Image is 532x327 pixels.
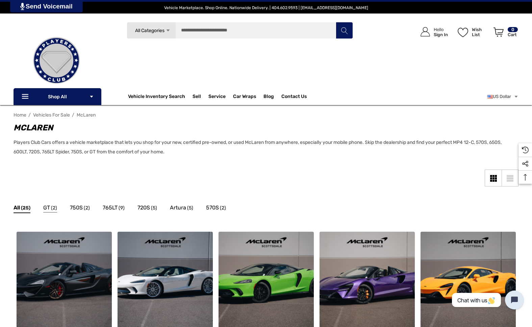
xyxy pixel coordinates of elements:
p: Sign In [434,32,448,37]
p: Cart [508,32,518,37]
span: (9) [119,204,125,212]
p: Hello [434,27,448,32]
svg: Icon Arrow Down [89,94,94,99]
a: USD [487,90,518,103]
span: (5) [187,204,193,212]
span: All [14,203,20,212]
span: Artura [170,203,186,212]
a: Blog [263,94,274,101]
a: Wish List Wish List [455,20,490,44]
span: (2) [84,204,90,212]
span: (5) [151,204,157,212]
span: Sell [193,94,201,101]
svg: Icon Line [21,93,31,101]
a: Sign in [413,20,451,44]
span: Vehicle Marketplace. Shop Online. Nationwide Delivery. | 404.602.9593 | [EMAIL_ADDRESS][DOMAIN_NAME] [164,5,368,10]
svg: Review Your Cart [493,27,504,37]
a: Button Go To Sub Category 570S [206,203,226,214]
a: Button Go To Sub Category Artura [170,203,193,214]
h1: McLaren [14,122,512,134]
span: (2) [51,204,57,212]
a: Contact Us [281,94,307,101]
a: List View [502,170,518,186]
img: Players Club | Cars For Sale [23,27,90,94]
img: For Sale: 2019 McLaren 570S Spider VIN SBM13FAA3KW006209 [17,232,112,327]
svg: Social Media [522,160,529,167]
a: 2025 McLaren Artura Spider Vision VIN SBM16BEA0SW003701,$328,808.00 [320,232,415,327]
img: For Sale: 2025 McLaren Artura VIN SBM16AEA3SW003735 [421,232,516,327]
span: GT [43,203,50,212]
img: PjwhLS0gR2VuZXJhdG9yOiBHcmF2aXQuaW8gLS0+PHN2ZyB4bWxucz0iaHR0cDovL3d3dy53My5vcmcvMjAwMC9zdmciIHhtb... [20,3,25,10]
a: Vehicles For Sale [33,112,70,118]
a: Button Go To Sub Category 750S [70,203,90,214]
button: Search [336,22,353,39]
a: 2025 McLaren GTS VIN SBM22GCA6SW003427,$233,108.00 [118,232,213,327]
a: Vehicle Inventory Search [128,94,185,101]
a: 2019 McLaren 570S Spider VIN SBM13FAA3KW006209,$164,991.00 [17,232,112,327]
a: Home [14,112,26,118]
a: Button Go To Sub Category 765LT [103,203,125,214]
a: Grid View [485,170,502,186]
svg: Wish List [458,28,468,37]
svg: Icon User Account [421,27,430,36]
span: 720S [137,203,150,212]
p: 0 [508,27,518,32]
a: Service [208,94,226,101]
img: For Sale: 2025 McLaren GTS VIN SBM22GCA5SW003404 [219,232,314,327]
span: All Categories [135,28,164,33]
img: For Sale: 2025 McLaren Artura Spider Vision VIN SBM16BEA0SW003701 [320,232,415,327]
a: 2025 McLaren Artura VIN SBM16AEA3SW003735,$275,558.00 [421,232,516,327]
a: Button Go To Sub Category GT [43,203,57,214]
a: Button Go To Sub Category 720S [137,203,157,214]
svg: Recently Viewed [522,147,529,153]
a: Sell [193,90,208,103]
span: Car Wraps [233,94,256,101]
img: For Sale: 2025 McLaren GTS VIN SBM22GCA6SW003427 [118,232,213,327]
a: All Categories Icon Arrow Down Icon Arrow Up [127,22,176,39]
a: McLaren [77,112,96,118]
nav: Breadcrumb [14,109,518,121]
p: Players Club Cars offers a vehicle marketplace that lets you shop for your new, certified pre-own... [14,138,512,157]
span: 570S [206,203,219,212]
span: (25) [21,204,30,212]
a: 2025 McLaren GTS VIN SBM22GCA5SW003404,$234,908.00 [219,232,314,327]
span: 765LT [103,203,118,212]
a: Car Wraps [233,90,263,103]
span: 750S [70,203,83,212]
span: (2) [220,204,226,212]
a: Cart with 0 items [490,20,518,47]
p: Wish List [472,27,490,37]
svg: Icon Arrow Down [166,28,171,33]
p: Shop All [14,88,101,105]
svg: Top [518,174,532,181]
